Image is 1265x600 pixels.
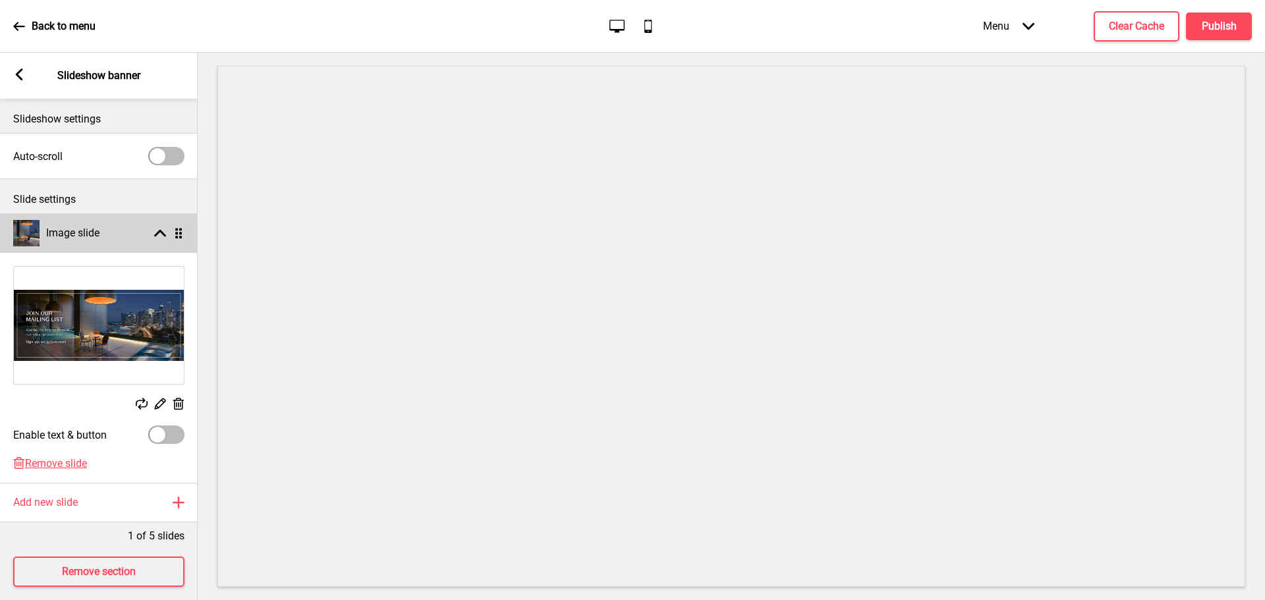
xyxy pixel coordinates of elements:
[25,457,87,470] span: Remove slide
[1109,19,1164,34] h4: Clear Cache
[13,112,184,126] p: Slideshow settings
[13,495,78,510] h4: Add new slide
[13,192,184,207] p: Slide settings
[13,150,63,163] label: Auto-scroll
[1094,11,1179,41] button: Clear Cache
[46,226,99,240] h4: Image slide
[62,564,136,579] h4: Remove section
[13,429,107,441] label: Enable text & button
[1202,19,1237,34] h4: Publish
[32,19,96,34] p: Back to menu
[128,529,184,543] p: 1 of 5 slides
[14,267,184,384] img: Image
[13,557,184,587] button: Remove section
[1186,13,1252,40] button: Publish
[57,68,140,83] p: Slideshow banner
[13,9,96,44] a: Back to menu
[970,7,1048,45] div: Menu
